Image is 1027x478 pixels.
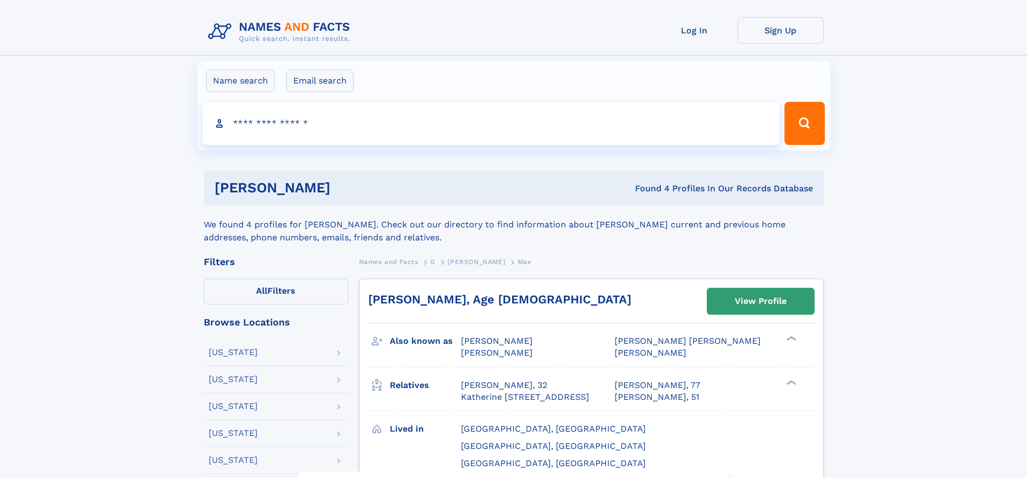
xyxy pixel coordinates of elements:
a: Log In [651,17,737,44]
h3: Relatives [390,376,461,394]
div: ❯ [784,379,797,386]
h1: [PERSON_NAME] [215,181,483,195]
span: [PERSON_NAME] [447,258,505,266]
label: Filters [204,279,348,304]
div: Browse Locations [204,317,348,327]
span: [GEOGRAPHIC_DATA], [GEOGRAPHIC_DATA] [461,424,646,434]
a: [PERSON_NAME], 32 [461,379,547,391]
a: View Profile [707,288,814,314]
label: Email search [286,70,354,92]
a: [PERSON_NAME] [447,255,505,268]
a: Names and Facts [359,255,418,268]
button: Search Button [784,102,824,145]
a: Sign Up [737,17,824,44]
span: [PERSON_NAME] [615,348,686,358]
a: G [430,255,436,268]
span: [PERSON_NAME] [461,348,533,358]
div: [US_STATE] [209,456,258,465]
span: All [256,286,267,296]
div: ❯ [784,335,797,342]
div: [US_STATE] [209,348,258,357]
label: Name search [206,70,275,92]
div: [US_STATE] [209,402,258,411]
div: View Profile [735,289,787,314]
div: We found 4 profiles for [PERSON_NAME]. Check out our directory to find information about [PERSON_... [204,205,824,244]
img: Logo Names and Facts [204,17,359,46]
div: [US_STATE] [209,375,258,384]
span: [PERSON_NAME] [PERSON_NAME] [615,336,761,346]
div: Filters [204,257,348,267]
h3: Also known as [390,332,461,350]
a: Katherine [STREET_ADDRESS] [461,391,589,403]
div: [US_STATE] [209,429,258,438]
span: G [430,258,436,266]
span: [GEOGRAPHIC_DATA], [GEOGRAPHIC_DATA] [461,441,646,451]
a: [PERSON_NAME], 77 [615,379,700,391]
div: Found 4 Profiles In Our Records Database [483,183,813,195]
a: [PERSON_NAME], Age [DEMOGRAPHIC_DATA] [368,293,631,306]
a: [PERSON_NAME], 51 [615,391,699,403]
span: Max [518,258,532,266]
span: [PERSON_NAME] [461,336,533,346]
input: search input [203,102,780,145]
span: [GEOGRAPHIC_DATA], [GEOGRAPHIC_DATA] [461,458,646,468]
h3: Lived in [390,420,461,438]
